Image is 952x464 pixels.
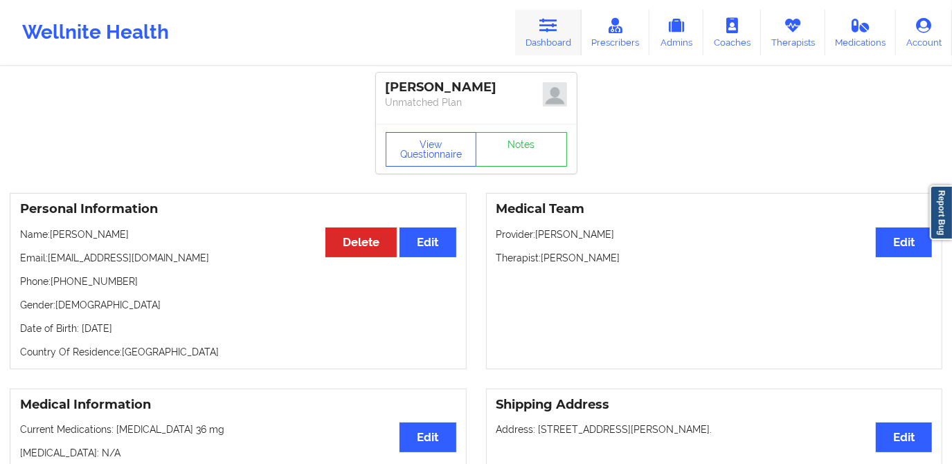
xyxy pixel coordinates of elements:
a: Notes [476,132,567,167]
button: Edit [399,228,456,257]
p: Name: [PERSON_NAME] [20,228,456,241]
div: [PERSON_NAME] [386,80,567,95]
button: Edit [399,423,456,452]
a: Report Bug [930,185,952,240]
p: Therapist: [PERSON_NAME] [496,251,933,265]
a: Admins [649,10,703,55]
a: Dashboard [515,10,582,55]
a: Prescribers [582,10,650,55]
h3: Medical Team [496,201,933,217]
button: Edit [876,423,932,452]
p: Unmatched Plan [386,95,567,109]
p: Date of Birth: [DATE] [20,322,456,335]
button: View Questionnaire [386,132,477,167]
h3: Personal Information [20,201,456,217]
button: Delete [325,228,397,257]
p: Gender: [DEMOGRAPHIC_DATA] [20,298,456,312]
h3: Shipping Address [496,397,933,413]
p: Address: [STREET_ADDRESS][PERSON_NAME]. [496,423,933,436]
a: Medications [825,10,897,55]
p: Country Of Residence: [GEOGRAPHIC_DATA] [20,345,456,359]
a: Account [896,10,952,55]
a: Coaches [703,10,761,55]
a: Therapists [761,10,825,55]
p: Phone: [PHONE_NUMBER] [20,275,456,288]
p: Email: [EMAIL_ADDRESS][DOMAIN_NAME] [20,251,456,265]
p: Current Medications: [MEDICAL_DATA] 36 mg [20,423,456,436]
p: [MEDICAL_DATA]: N/A [20,446,456,460]
img: z+GWkhknzVudQAAAABJRU5ErkJggg== [543,82,567,106]
h3: Medical Information [20,397,456,413]
button: Edit [876,228,932,257]
p: Provider: [PERSON_NAME] [496,228,933,241]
